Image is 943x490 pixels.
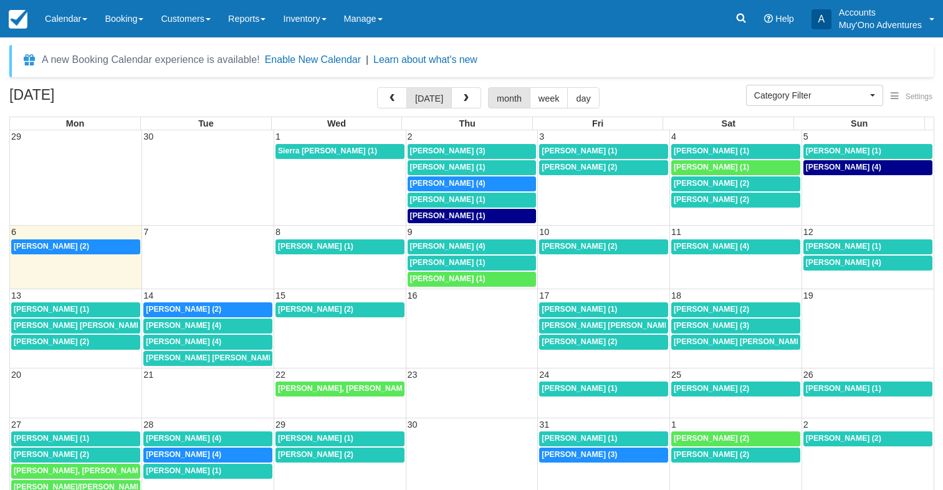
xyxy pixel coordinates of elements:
[10,291,22,300] span: 13
[408,239,537,254] a: [PERSON_NAME] (4)
[14,434,89,443] span: [PERSON_NAME] (1)
[142,227,150,237] span: 7
[408,144,537,159] a: [PERSON_NAME] (3)
[803,431,932,446] a: [PERSON_NAME] (2)
[542,337,617,346] span: [PERSON_NAME] (2)
[278,242,353,251] span: [PERSON_NAME] (1)
[674,337,815,346] span: [PERSON_NAME] [PERSON_NAME] (2)
[142,132,155,142] span: 30
[143,448,272,463] a: [PERSON_NAME] (4)
[671,302,800,317] a: [PERSON_NAME] (2)
[671,335,800,350] a: [PERSON_NAME] [PERSON_NAME] (2)
[142,420,155,430] span: 28
[803,160,932,175] a: [PERSON_NAME] (4)
[275,302,404,317] a: [PERSON_NAME] (2)
[542,450,617,459] span: [PERSON_NAME] (3)
[408,209,537,224] a: [PERSON_NAME] (1)
[143,464,272,479] a: [PERSON_NAME] (1)
[410,195,486,204] span: [PERSON_NAME] (1)
[671,160,800,175] a: [PERSON_NAME] (1)
[539,302,668,317] a: [PERSON_NAME] (1)
[802,370,815,380] span: 26
[274,370,287,380] span: 22
[274,291,287,300] span: 15
[539,144,668,159] a: [PERSON_NAME] (1)
[802,227,815,237] span: 12
[11,448,140,463] a: [PERSON_NAME] (2)
[11,464,140,479] a: [PERSON_NAME], [PERSON_NAME] (2)
[408,193,537,208] a: [PERSON_NAME] (1)
[143,335,272,350] a: [PERSON_NAME] (4)
[803,144,932,159] a: [PERSON_NAME] (1)
[275,431,404,446] a: [PERSON_NAME] (1)
[408,160,537,175] a: [PERSON_NAME] (1)
[539,319,668,334] a: [PERSON_NAME] [PERSON_NAME] (1)
[406,87,452,108] button: [DATE]
[806,163,881,171] span: [PERSON_NAME] (4)
[671,448,800,463] a: [PERSON_NAME] (2)
[488,87,530,108] button: month
[408,176,537,191] a: [PERSON_NAME] (4)
[10,227,17,237] span: 6
[674,434,749,443] span: [PERSON_NAME] (2)
[542,384,617,393] span: [PERSON_NAME] (1)
[542,242,617,251] span: [PERSON_NAME] (2)
[143,302,272,317] a: [PERSON_NAME] (2)
[806,434,881,443] span: [PERSON_NAME] (2)
[10,420,22,430] span: 27
[670,370,682,380] span: 25
[567,87,599,108] button: day
[143,431,272,446] a: [PERSON_NAME] (4)
[839,19,922,31] p: Muy'Ono Adventures
[146,450,221,459] span: [PERSON_NAME] (4)
[278,434,353,443] span: [PERSON_NAME] (1)
[538,420,550,430] span: 31
[278,147,377,155] span: Sierra [PERSON_NAME] (1)
[146,305,221,314] span: [PERSON_NAME] (2)
[542,305,617,314] span: [PERSON_NAME] (1)
[275,448,404,463] a: [PERSON_NAME] (2)
[406,370,419,380] span: 23
[410,163,486,171] span: [PERSON_NAME] (1)
[9,10,27,29] img: checkfront-main-nav-mini-logo.png
[9,87,167,110] h2: [DATE]
[146,434,221,443] span: [PERSON_NAME] (4)
[14,337,89,346] span: [PERSON_NAME] (2)
[764,14,773,23] i: Help
[802,420,810,430] span: 2
[274,132,282,142] span: 1
[851,118,868,128] span: Sun
[408,256,537,271] a: [PERSON_NAME] (1)
[530,87,568,108] button: week
[146,466,221,475] span: [PERSON_NAME] (1)
[671,319,800,334] a: [PERSON_NAME] (3)
[539,160,668,175] a: [PERSON_NAME] (2)
[671,431,800,446] a: [PERSON_NAME] (2)
[410,258,486,267] span: [PERSON_NAME] (1)
[803,239,932,254] a: [PERSON_NAME] (1)
[146,321,221,330] span: [PERSON_NAME] (4)
[674,179,749,188] span: [PERSON_NAME] (2)
[265,54,361,66] button: Enable New Calendar
[722,118,735,128] span: Sat
[11,319,140,334] a: [PERSON_NAME] [PERSON_NAME] (2)
[66,118,85,128] span: Mon
[274,420,287,430] span: 29
[542,321,683,330] span: [PERSON_NAME] [PERSON_NAME] (1)
[406,420,419,430] span: 30
[674,305,749,314] span: [PERSON_NAME] (2)
[278,450,353,459] span: [PERSON_NAME] (2)
[42,52,260,67] div: A new Booking Calendar experience is available!
[11,335,140,350] a: [PERSON_NAME] (2)
[803,256,932,271] a: [PERSON_NAME] (4)
[539,239,668,254] a: [PERSON_NAME] (2)
[366,54,368,65] span: |
[11,239,140,254] a: [PERSON_NAME] (2)
[538,227,550,237] span: 10
[542,163,617,171] span: [PERSON_NAME] (2)
[802,291,815,300] span: 19
[406,291,419,300] span: 16
[327,118,346,128] span: Wed
[143,351,272,366] a: [PERSON_NAME] [PERSON_NAME] (2)
[410,147,486,155] span: [PERSON_NAME] (3)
